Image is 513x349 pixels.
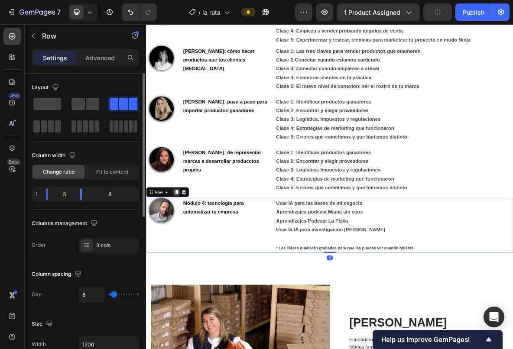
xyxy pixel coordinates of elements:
[184,178,318,185] strong: Clase 1: Identificar productos ganadores
[484,307,504,327] div: Open Intercom Messenger
[89,188,137,200] div: 8
[184,46,211,54] strong: Clase 2:
[337,3,420,21] button: 1 product assigned
[184,262,307,269] strong: Aprendizajes podcast Mamá sin caos
[3,3,65,21] button: 7
[198,8,201,17] span: /
[463,8,484,17] div: Publish
[184,228,370,235] strong: Clase 5: Errores que cometimos y que hariamos distinto
[32,218,99,229] div: Columns management
[8,92,21,99] div: 450
[455,3,492,21] button: Publish
[32,82,61,94] div: Layout
[184,118,217,126] strong: Clase 2: E
[184,156,370,163] strong: Clase 5: Errores que cometimos y que hariamos distinto
[4,174,39,209] img: gempages_572251892474708864-c08ee541-db10-482e-b511-b7f30ecc1251.png
[217,118,315,126] span: ncontrar y elegir proveedores
[184,18,460,26] strong: Clase 5: Experimentar y testear, técnicas para marketear tu proyecto en modo Ninja
[184,287,339,294] strong: Usar la IA para investigación [PERSON_NAME]
[184,203,332,210] strong: Clase 3: Logística, Impuestos y regulaciones
[211,46,331,54] span: Conectar cuando estamos partiendo
[51,102,175,131] h2: [PERSON_NAME]: paso a paso para importar productos ganadores
[43,53,67,62] p: Settings
[256,327,264,334] div: 0
[184,106,318,113] strong: Clase 1: Identificar productos ganadores
[51,30,175,71] h2: [PERSON_NAME]: cómo hacer productos que tus clientes [MEDICAL_DATA]
[4,102,39,137] img: gempages_572251892474708864-84c09c2f-b317-4627-9d44-1684a1a5fb91.png
[184,71,319,79] strong: Clase 4: Enamorar clientes en la práctica
[184,34,217,42] strong: Clase 1: L
[96,168,128,176] span: Fit to content
[79,287,105,302] input: Auto
[43,168,75,176] span: Change ratio
[42,31,116,41] p: Row
[344,8,400,17] span: 1 product assigned
[32,150,78,162] div: Column width
[184,143,351,151] strong: Clase 4: Estrategias de marketing que funcionaron
[51,174,175,215] h2: [PERSON_NAME]: de representar marcas a desarrollar producctos propios
[51,246,175,275] h2: Módulo 4: tecnología para automatizar tu empresa
[184,313,380,320] strong: * Las clases quedarán grabadas para que las puedas ver cuando quieras.
[11,234,25,242] div: Row
[32,340,46,348] div: Width
[55,188,73,200] div: 3
[85,53,115,62] p: Advanced
[381,336,484,344] span: Help us improve GemPages!
[381,334,494,345] button: Show survey - Help us improve GemPages!
[184,215,351,223] strong: Clase 4: Estrategias de marketing que funcionaron
[184,190,217,197] strong: Clase 2: E
[4,246,39,281] img: gempages_572251892474708864-12813c90-c99d-469e-b042-58d4d6fdd791.jpg
[184,131,332,138] strong: Clase 3: Logística, Impuestos y regulaciones
[4,30,39,65] img: gempages_572251892474708864-c23196a3-c14c-471d-afe3-d3b1f42afa9c.png
[217,190,315,197] span: ncontrar y elegir proveedores
[184,250,306,257] strong: Usar IA para las bases de mi negocio
[33,188,39,200] div: 1
[57,7,61,17] p: 7
[184,59,331,66] strong: Clase 3: Conectar cuando empiezas a crecer
[32,291,42,298] div: Gap
[32,241,46,249] div: Order
[122,3,157,21] div: Undo/Redo
[202,8,221,17] span: la ruta
[217,34,389,42] span: as tres claves para vender productos que enamoren
[184,84,387,91] strong: Clase 5: El nuevo nivel de conexión: ser el rostro de tu marca
[32,318,55,330] div: Size
[184,275,286,282] strong: Aprendizajes Podcast La Pizka
[32,268,83,280] div: Column spacing
[6,158,21,165] div: Beta
[146,24,513,349] iframe: Design area
[96,242,137,249] div: 3 cols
